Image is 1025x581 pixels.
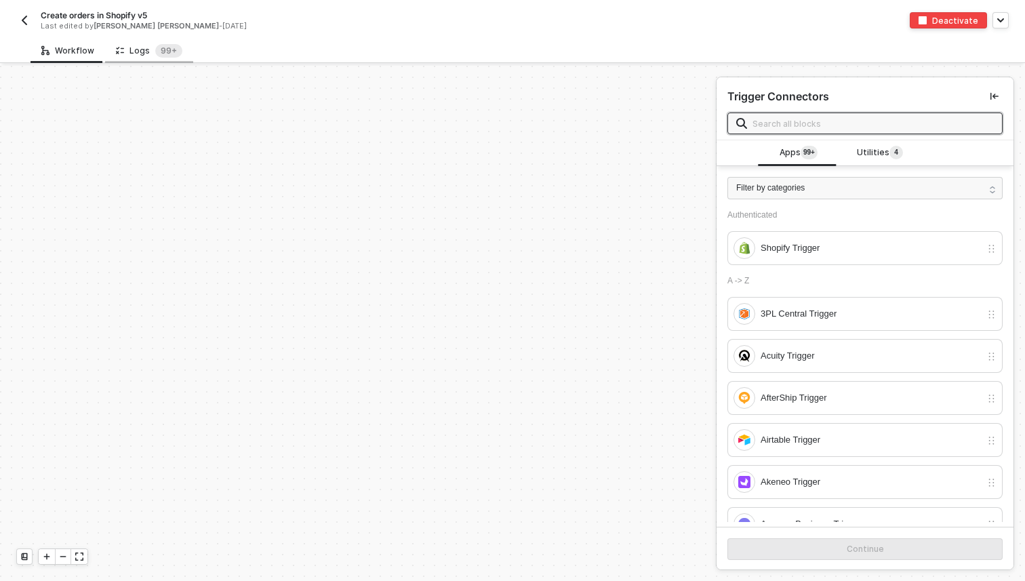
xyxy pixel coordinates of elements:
span: [PERSON_NAME] [PERSON_NAME] [94,21,219,31]
span: 4 [895,147,899,158]
button: deactivateDeactivate [910,12,987,28]
img: drag [986,393,997,404]
div: Authenticated [727,210,1003,220]
sup: 103 [801,146,818,159]
img: drag [986,351,997,362]
span: icon-minus [59,553,67,561]
span: icon-collapse-left [990,92,999,100]
img: integration-icon [738,476,750,488]
span: Utilities [857,146,903,161]
img: integration-icon [738,518,750,530]
img: integration-icon [738,242,750,254]
span: icon-expand [75,553,83,561]
sup: 4 [889,146,903,159]
div: Amazon Business Trigger [761,517,981,532]
img: back [19,15,30,26]
div: Logs [116,44,182,58]
img: drag [986,519,997,530]
div: Workflow [41,45,94,56]
input: Search all blocks [752,116,994,131]
div: Shopify Trigger [761,241,981,256]
button: Continue [727,538,1003,560]
img: search [736,118,747,129]
img: integration-icon [738,350,750,362]
span: icon-play [43,553,51,561]
div: Airtable Trigger [761,433,981,447]
img: integration-icon [738,392,750,404]
img: integration-icon [738,308,750,320]
div: Deactivate [932,15,978,26]
span: Apps [780,146,818,161]
div: Akeneo Trigger [761,475,981,489]
img: drag [986,477,997,488]
img: drag [986,309,997,320]
div: Acuity Trigger [761,348,981,363]
div: Last edited by - [DATE] [41,21,481,31]
button: back [16,12,33,28]
span: Filter by categories [736,182,805,195]
img: drag [986,243,997,254]
img: deactivate [919,16,927,24]
sup: 430 [155,44,182,58]
img: integration-icon [738,434,750,446]
span: Create orders in Shopify v5 [41,9,147,21]
div: Trigger Connectors [727,89,829,104]
div: A -> Z [727,276,1003,286]
div: AfterShip Trigger [761,390,981,405]
div: 3PL Central Trigger [761,306,981,321]
img: drag [986,435,997,446]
